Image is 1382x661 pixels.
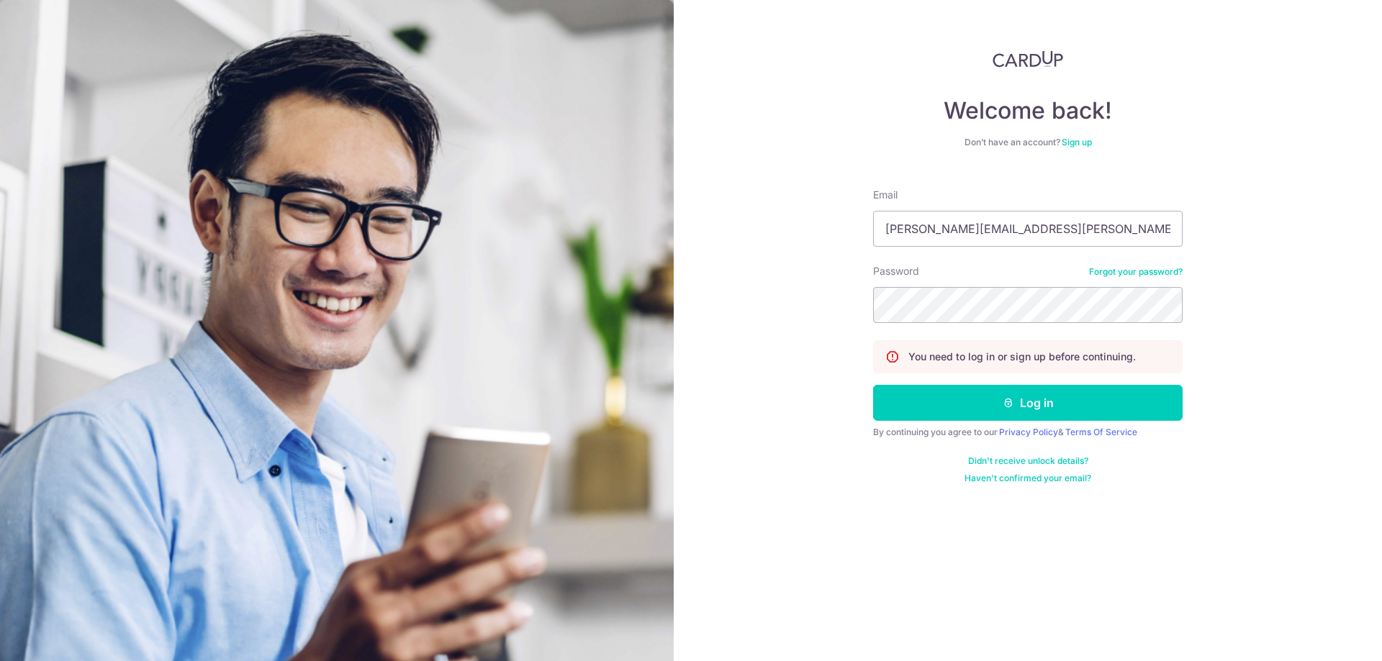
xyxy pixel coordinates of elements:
[1062,137,1092,147] a: Sign up
[873,385,1183,421] button: Log in
[1065,427,1137,437] a: Terms Of Service
[873,188,898,202] label: Email
[1089,266,1183,278] a: Forgot your password?
[873,427,1183,438] div: By continuing you agree to our &
[908,350,1136,364] p: You need to log in or sign up before continuing.
[993,50,1063,68] img: CardUp Logo
[965,473,1091,484] a: Haven't confirmed your email?
[873,264,919,278] label: Password
[873,96,1183,125] h4: Welcome back!
[873,211,1183,247] input: Enter your Email
[873,137,1183,148] div: Don’t have an account?
[999,427,1058,437] a: Privacy Policy
[968,455,1088,467] a: Didn't receive unlock details?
